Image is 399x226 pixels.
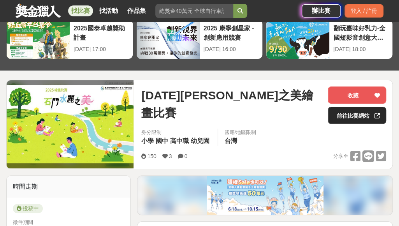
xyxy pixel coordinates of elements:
[224,138,237,144] span: 台灣
[169,153,172,159] span: 3
[141,87,322,122] span: [DATE][PERSON_NAME]之美繪畫比賽
[74,24,129,41] div: 2025國泰卓越獎助計畫
[74,45,129,53] div: [DATE] 17:00
[136,19,263,59] a: 2025 康寧創星家 - 創新應用競賽[DATE] 16:00
[207,176,323,215] img: 386af5bf-fbe2-4d43-ae68-517df2b56ae5.png
[141,129,211,136] div: 身分限制
[13,204,43,213] span: 投稿中
[6,19,133,59] a: 2025國泰卓越獎助計畫[DATE] 17:00
[155,4,233,18] input: 總獎金40萬元 全球自行車設計比賽
[302,4,341,18] a: 辦比賽
[124,5,149,16] a: 作品集
[204,45,259,53] div: [DATE] 16:00
[333,150,348,162] span: 分享至
[328,87,386,104] button: 收藏
[156,138,168,144] span: 國中
[224,129,256,136] div: 國籍/地區限制
[170,138,189,144] span: 高中職
[328,107,386,124] a: 前往比賽網站
[7,85,134,163] img: Cover Image
[333,24,388,41] div: 翻玩臺味好乳力-全國短影音創意大募集
[141,138,154,144] span: 小學
[191,138,209,144] span: 幼兒園
[68,5,93,16] a: 找比賽
[266,19,393,59] a: 翻玩臺味好乳力-全國短影音創意大募集[DATE] 18:00
[345,4,383,18] div: 登入 / 註冊
[333,45,388,53] div: [DATE] 18:00
[147,153,156,159] span: 150
[7,176,130,198] div: 時間走期
[184,153,187,159] span: 0
[96,5,121,16] a: 找活動
[204,24,259,41] div: 2025 康寧創星家 - 創新應用競賽
[13,219,33,225] span: 徵件期間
